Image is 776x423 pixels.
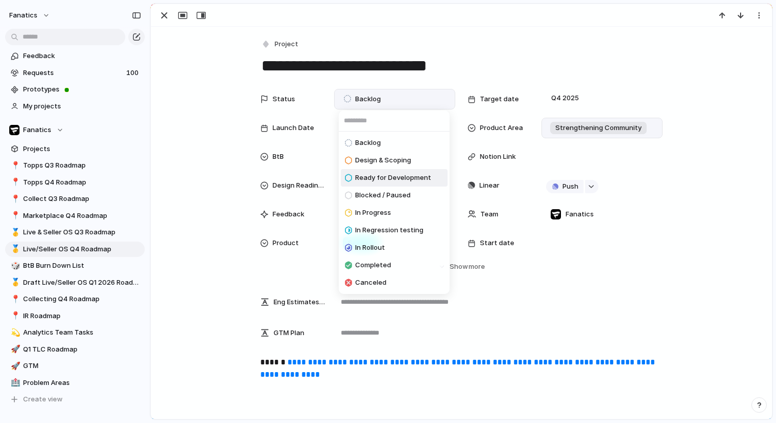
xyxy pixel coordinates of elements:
span: Ready for Development [355,173,431,183]
span: Blocked / Paused [355,190,411,200]
span: In Progress [355,208,391,218]
span: Design & Scoping [355,155,411,165]
span: In Rollout [355,243,385,253]
span: Backlog [355,138,381,148]
span: In Regression testing [355,225,423,235]
span: Completed [355,260,391,270]
span: Canceled [355,278,386,288]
